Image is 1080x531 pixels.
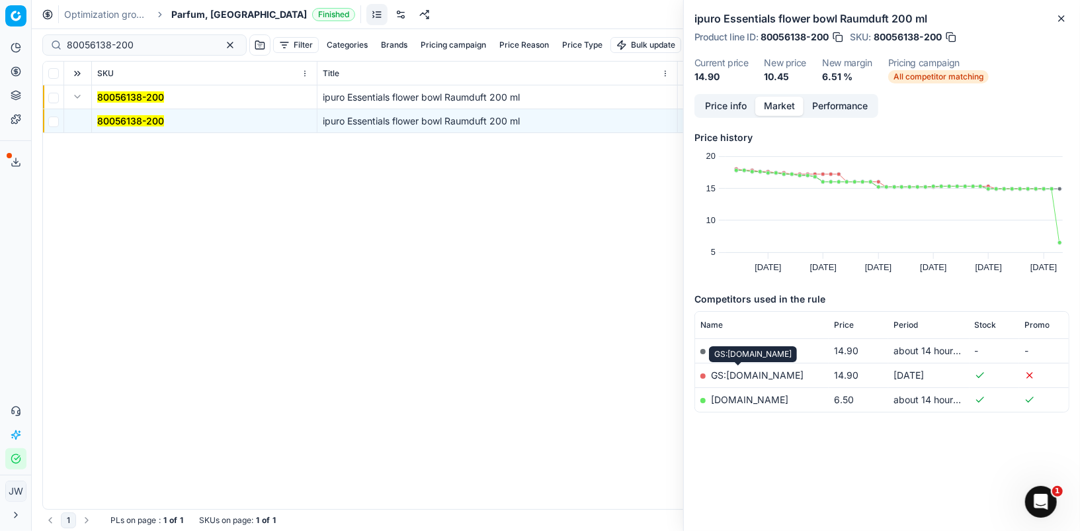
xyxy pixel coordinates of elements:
[42,512,58,528] button: Go to previous page
[711,369,804,381] a: GS:[DOMAIN_NAME]
[874,30,942,44] span: 80056138-200
[822,58,872,68] dt: New margin
[709,346,797,362] div: GS:[DOMAIN_NAME]
[557,37,608,53] button: Price Type
[323,115,520,126] span: ipuro Essentials flower bowl Raumduft 200 ml
[706,151,716,161] text: 20
[810,262,837,272] text: [DATE]
[804,97,876,116] button: Performance
[888,70,989,83] span: All competitor matching
[262,515,270,526] strong: of
[920,262,946,272] text: [DATE]
[97,115,164,128] button: 80056138-200
[694,32,758,42] span: Product line ID :
[64,8,355,21] nav: breadcrumb
[834,320,854,330] span: Price
[180,515,183,526] strong: 1
[323,68,339,79] span: Title
[893,394,977,405] span: about 14 hours ago
[706,183,716,193] text: 15
[834,369,858,381] span: 14.90
[69,89,85,105] button: Expand
[494,37,554,53] button: Price Reason
[764,58,806,68] dt: New price
[1052,486,1063,497] span: 1
[171,8,355,21] span: Parfum, [GEOGRAPHIC_DATA]Finished
[5,481,26,502] button: JW
[694,293,1069,306] h5: Competitors used in the rule
[976,262,1002,272] text: [DATE]
[696,97,755,116] button: Price info
[1024,320,1050,330] span: Promo
[888,58,989,68] dt: Pricing campaign
[706,215,716,225] text: 10
[97,91,164,104] button: 80056138-200
[1025,486,1057,518] iframe: Intercom live chat
[199,515,253,526] span: SKUs on page :
[755,97,804,116] button: Market
[376,37,413,53] button: Brands
[312,8,355,21] span: Finished
[761,30,829,44] span: 80056138-200
[321,37,373,53] button: Categories
[711,345,749,356] span: My price
[61,512,76,528] button: 1
[694,131,1069,144] h5: Price history
[711,394,788,405] a: [DOMAIN_NAME]
[1030,262,1057,272] text: [DATE]
[694,70,748,83] dd: 14.90
[110,515,183,526] div: :
[764,70,806,83] dd: 10.45
[822,70,872,83] dd: 6.51 %
[97,115,164,126] mark: 80056138-200
[893,320,918,330] span: Period
[711,247,716,257] text: 5
[975,320,997,330] span: Stock
[79,512,95,528] button: Go to next page
[69,66,85,81] button: Expand all
[272,515,276,526] strong: 1
[1019,338,1069,363] td: -
[850,32,871,42] span: SKU :
[171,8,307,21] span: Parfum, [GEOGRAPHIC_DATA]
[970,338,1019,363] td: -
[256,515,259,526] strong: 1
[893,369,924,381] span: [DATE]
[694,58,748,68] dt: Current price
[110,515,156,526] span: PLs on page
[169,515,177,526] strong: of
[893,345,977,356] span: about 14 hours ago
[273,37,319,53] button: Filter
[694,11,1069,26] h2: ipuro Essentials flower bowl Raumduft 200 ml
[755,262,781,272] text: [DATE]
[97,91,164,103] mark: 80056138-200
[64,8,149,21] a: Optimization groups
[97,68,114,79] span: SKU
[415,37,491,53] button: Pricing campaign
[834,345,858,356] span: 14.90
[323,91,520,103] span: ipuro Essentials flower bowl Raumduft 200 ml
[6,481,26,501] span: JW
[42,512,95,528] nav: pagination
[700,320,723,330] span: Name
[865,262,892,272] text: [DATE]
[163,515,167,526] strong: 1
[834,394,854,405] span: 6.50
[610,37,681,53] button: Bulk update
[67,38,212,52] input: Search by SKU or title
